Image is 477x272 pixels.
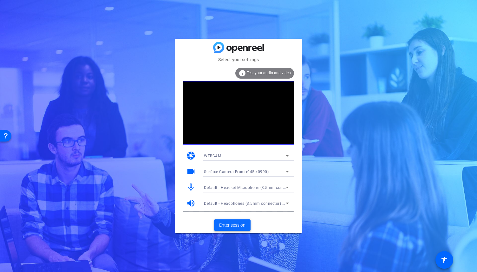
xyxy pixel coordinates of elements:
[204,185,355,190] span: Default - Headset Microphone (3.5mm connector) (Surface High Definition Audio)
[219,222,245,229] span: Enter session
[186,198,196,208] mat-icon: volume_up
[186,183,196,192] mat-icon: mic_none
[214,219,251,231] button: Enter session
[186,167,196,176] mat-icon: videocam
[175,56,302,63] mat-card-subtitle: Select your settings
[213,42,264,53] img: blue-gradient.svg
[186,151,196,160] mat-icon: camera
[247,71,291,75] span: Test your audio and video
[204,170,269,174] span: Surface Camera Front (045e:0990)
[238,69,246,77] mat-icon: info
[204,154,221,158] span: WEBCAM
[204,201,340,206] span: Default - Headphones (3.5mm connector) (Surface High Definition Audio)
[441,256,448,264] mat-icon: accessibility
